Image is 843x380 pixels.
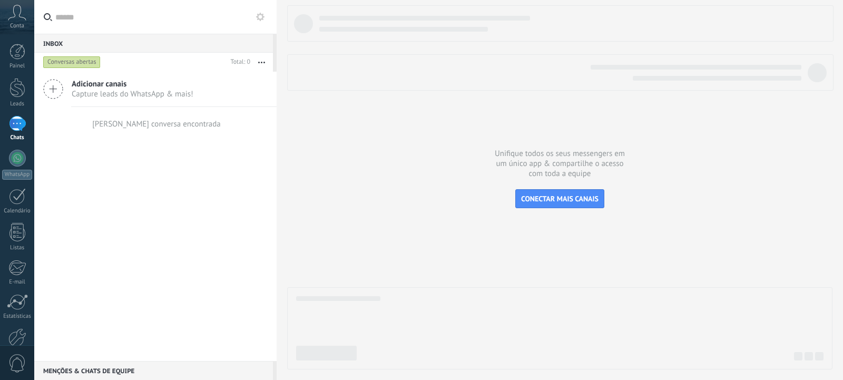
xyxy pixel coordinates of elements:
[227,57,250,67] div: Total: 0
[2,170,32,180] div: WhatsApp
[515,189,604,208] button: CONECTAR MAIS CANAIS
[72,79,193,89] span: Adicionar canais
[2,245,33,251] div: Listas
[2,313,33,320] div: Estatísticas
[521,194,599,203] span: CONECTAR MAIS CANAIS
[2,134,33,141] div: Chats
[2,63,33,70] div: Painel
[34,361,273,380] div: Menções & Chats de equipe
[34,34,273,53] div: Inbox
[2,101,33,108] div: Leads
[10,23,24,30] span: Conta
[43,56,101,69] div: Conversas abertas
[2,279,33,286] div: E-mail
[2,208,33,215] div: Calendário
[92,119,221,129] div: [PERSON_NAME] conversa encontrada
[72,89,193,99] span: Capture leads do WhatsApp & mais!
